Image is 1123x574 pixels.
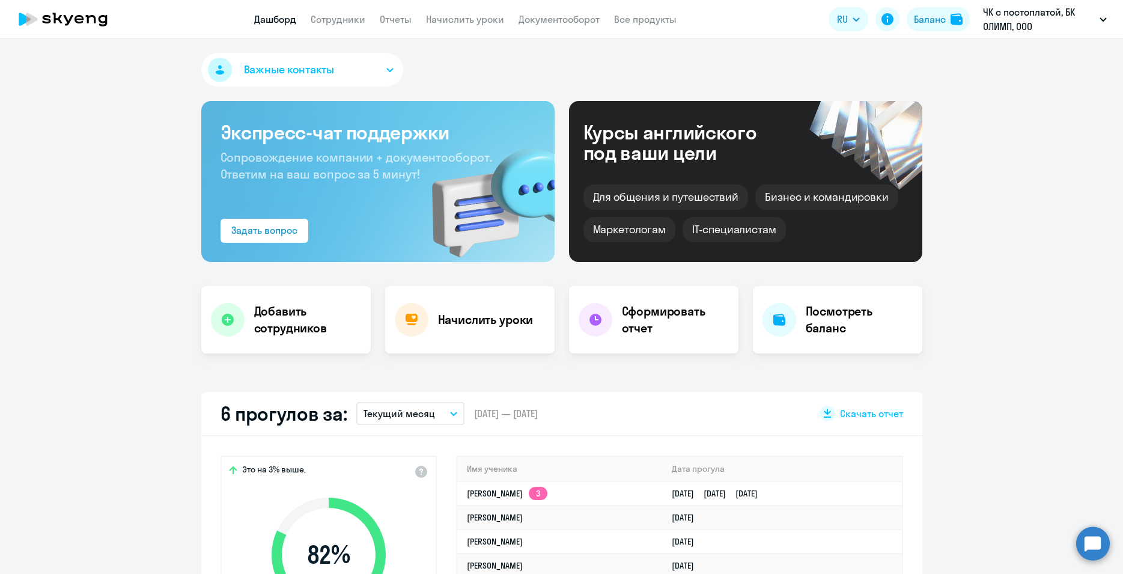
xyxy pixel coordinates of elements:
[221,120,535,144] h3: Экспресс-чат поддержки
[221,401,347,426] h2: 6 прогулов за:
[672,560,704,571] a: [DATE]
[457,457,663,481] th: Имя ученика
[467,488,547,499] a: [PERSON_NAME]3
[662,457,901,481] th: Дата прогула
[829,7,868,31] button: RU
[755,185,898,210] div: Бизнес и командировки
[951,13,963,25] img: balance
[672,536,704,547] a: [DATE]
[364,406,435,421] p: Текущий месяц
[806,303,913,337] h4: Посмотреть баланс
[426,13,504,25] a: Начислить уроки
[254,13,296,25] a: Дашборд
[983,5,1095,34] p: ЧК с постоплатой, БК ОЛИМП, ООО
[415,127,555,262] img: bg-img
[467,512,523,523] a: [PERSON_NAME]
[583,185,749,210] div: Для общения и путешествий
[837,12,848,26] span: RU
[221,150,492,182] span: Сопровождение компании + документооборот. Ответим на ваш вопрос за 5 минут!
[221,219,308,243] button: Задать вопрос
[614,13,677,25] a: Все продукты
[474,407,538,420] span: [DATE] — [DATE]
[356,402,464,425] button: Текущий месяц
[260,540,398,569] span: 82 %
[683,217,786,242] div: IT-специалистам
[467,536,523,547] a: [PERSON_NAME]
[672,512,704,523] a: [DATE]
[583,122,789,163] div: Курсы английского под ваши цели
[519,13,600,25] a: Документооборот
[622,303,729,337] h4: Сформировать отчет
[244,62,334,78] span: Важные контакты
[231,223,297,237] div: Задать вопрос
[201,53,403,87] button: Важные контакты
[311,13,365,25] a: Сотрудники
[254,303,361,337] h4: Добавить сотрудников
[438,311,534,328] h4: Начислить уроки
[467,560,523,571] a: [PERSON_NAME]
[914,12,946,26] div: Баланс
[529,487,547,500] app-skyeng-badge: 3
[977,5,1113,34] button: ЧК с постоплатой, БК ОЛИМП, ООО
[242,464,306,478] span: Это на 3% выше,
[840,407,903,420] span: Скачать отчет
[672,488,767,499] a: [DATE][DATE][DATE]
[380,13,412,25] a: Отчеты
[583,217,675,242] div: Маркетологам
[907,7,970,31] button: Балансbalance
